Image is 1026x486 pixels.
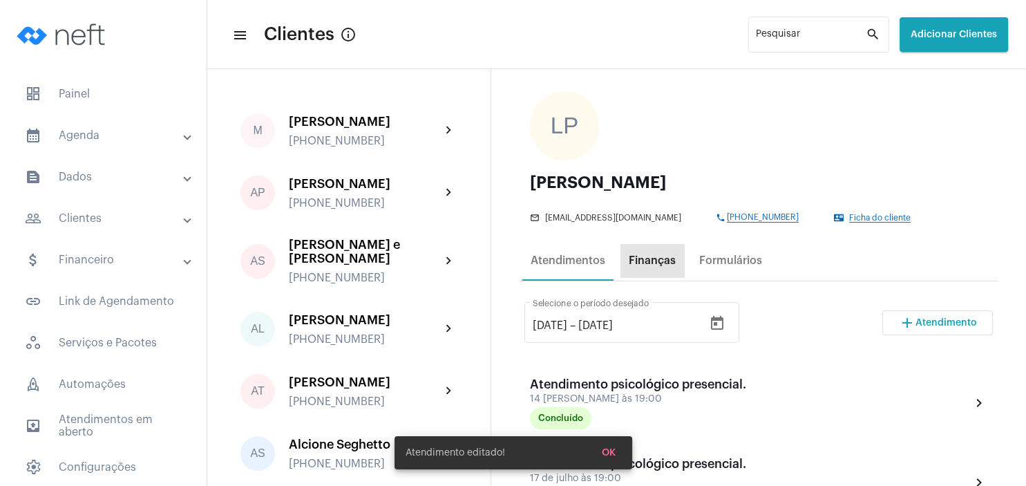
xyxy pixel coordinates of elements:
[8,243,207,277] mat-expansion-panel-header: sidenav iconFinanceiro
[911,30,997,39] span: Adicionar Clientes
[14,451,193,484] span: Configurações
[240,374,275,409] div: AT
[602,448,616,458] span: OK
[900,17,1008,52] button: Adicionar Clientes
[289,438,441,451] div: Alcione Seghetto
[240,312,275,346] div: AL
[232,27,246,44] mat-icon: sidenav icon
[340,26,357,43] mat-icon: Button that displays a tooltip when focused or hovered over
[915,318,977,328] span: Atendimento
[25,210,184,227] mat-panel-title: Clientes
[11,7,115,62] img: logo-neft-novo-2.png
[531,254,605,267] div: Atendimentos
[289,375,441,389] div: [PERSON_NAME]
[14,77,193,111] span: Painel
[530,91,599,160] div: LP
[530,394,746,404] div: 14 [PERSON_NAME] às 19:00
[629,254,676,267] div: Finanças
[25,459,41,476] span: sidenav icon
[530,213,541,223] mat-icon: mail_outline
[406,446,505,460] span: Atendimento editado!
[866,26,882,43] mat-icon: search
[14,368,193,401] span: Automações
[441,383,457,400] mat-icon: chevron_right
[578,319,661,332] input: Data do fim
[289,458,441,470] div: [PHONE_NUMBER]
[334,21,362,48] button: Button that displays a tooltip when focused or hovered over
[289,238,441,265] div: [PERSON_NAME] e [PERSON_NAME]
[25,252,41,268] mat-icon: sidenav icon
[25,169,41,185] mat-icon: sidenav icon
[289,135,441,147] div: [PHONE_NUMBER]
[8,160,207,194] mat-expansion-panel-header: sidenav iconDados
[289,197,441,209] div: [PHONE_NUMBER]
[25,210,41,227] mat-icon: sidenav icon
[849,214,911,223] span: Ficha do cliente
[25,127,184,144] mat-panel-title: Agenda
[530,174,987,191] div: [PERSON_NAME]
[8,119,207,152] mat-expansion-panel-header: sidenav iconAgenda
[289,272,441,284] div: [PHONE_NUMBER]
[441,253,457,270] mat-icon: chevron_right
[289,115,441,129] div: [PERSON_NAME]
[834,213,845,223] mat-icon: contact_mail
[882,310,993,335] button: Adicionar Atendimento
[240,176,275,210] div: AP
[289,313,441,327] div: [PERSON_NAME]
[756,32,866,43] input: Pesquisar
[25,127,41,144] mat-icon: sidenav icon
[703,310,731,337] button: Open calendar
[14,409,193,442] span: Atendimentos em aberto
[14,326,193,359] span: Serviços e Pacotes
[25,376,41,393] span: sidenav icon
[264,24,334,46] span: Clientes
[25,335,41,351] span: sidenav icon
[240,436,275,471] div: AS
[899,315,915,331] mat-icon: add
[530,407,591,429] mat-chip: Concluído
[14,285,193,318] span: Link de Agendamento
[971,395,987,411] mat-icon: chevron_right
[441,321,457,337] mat-icon: chevron_right
[289,395,441,408] div: [PHONE_NUMBER]
[533,319,567,332] input: Data de início
[699,254,762,267] div: Formulários
[289,177,441,191] div: [PERSON_NAME]
[8,202,207,235] mat-expansion-panel-header: sidenav iconClientes
[25,169,184,185] mat-panel-title: Dados
[25,293,41,310] mat-icon: sidenav icon
[570,319,576,332] span: –
[25,418,41,434] mat-icon: sidenav icon
[591,440,627,465] button: OK
[545,214,681,223] span: [EMAIL_ADDRESS][DOMAIN_NAME]
[240,113,275,148] div: M
[25,252,184,268] mat-panel-title: Financeiro
[716,213,727,223] mat-icon: phone
[441,185,457,201] mat-icon: chevron_right
[289,333,441,346] div: [PHONE_NUMBER]
[240,244,275,279] div: AS
[441,122,457,139] mat-icon: chevron_right
[25,86,41,102] span: sidenav icon
[530,377,746,391] div: Atendimento psicológico presencial.
[727,213,799,223] span: [PHONE_NUMBER]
